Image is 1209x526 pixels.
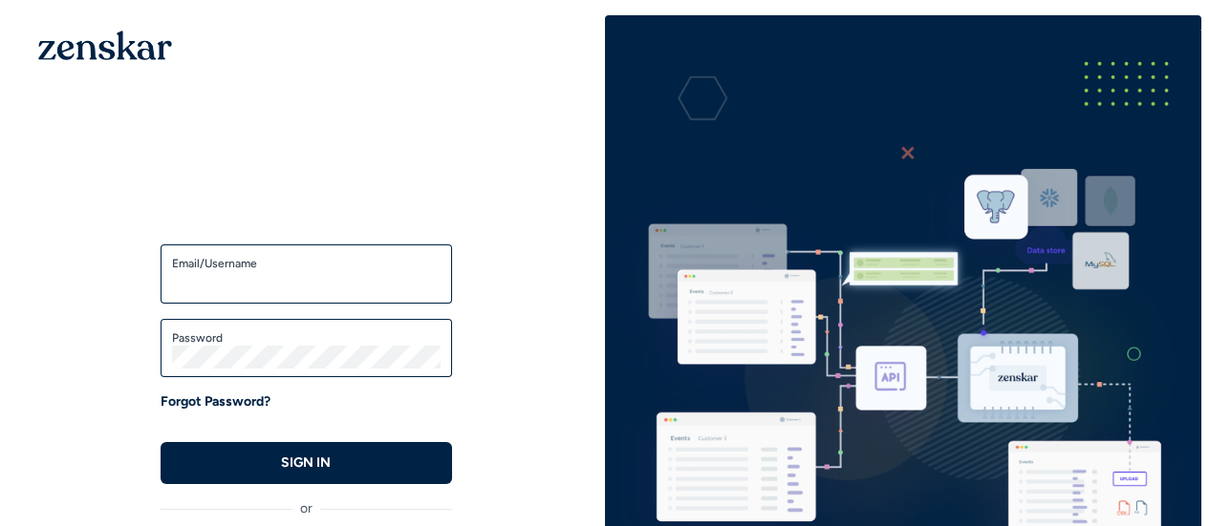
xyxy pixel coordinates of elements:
img: 1OGAJ2xQqyY4LXKgY66KYq0eOWRCkrZdAb3gUhuVAqdWPZE9SRJmCz+oDMSn4zDLXe31Ii730ItAGKgCKgCCgCikA4Av8PJUP... [38,31,172,60]
label: Password [172,330,441,346]
label: Email/Username [172,256,441,271]
a: Forgot Password? [161,392,270,411]
button: SIGN IN [161,442,452,484]
div: or [161,484,452,518]
p: SIGN IN [281,453,331,473]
